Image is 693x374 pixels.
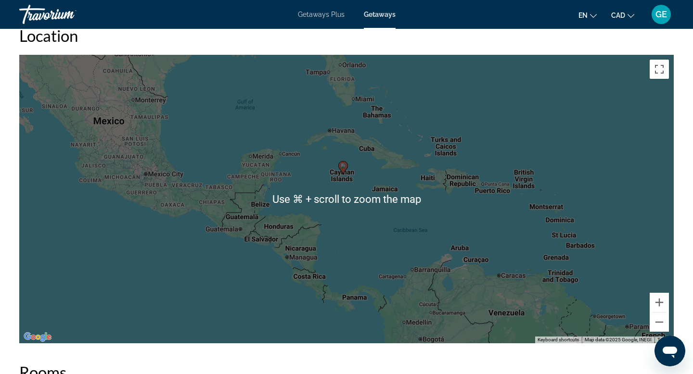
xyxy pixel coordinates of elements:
[538,337,579,343] button: Keyboard shortcuts
[657,337,671,342] a: Terms (opens in new tab)
[578,8,597,22] button: Change language
[611,12,625,19] span: CAD
[650,293,669,312] button: Zoom in
[650,312,669,332] button: Zoom out
[22,331,53,343] a: Open this area in Google Maps (opens a new window)
[364,11,396,18] a: Getaways
[578,12,588,19] span: en
[654,336,685,366] iframe: Button to launch messaging window
[585,337,652,342] span: Map data ©2025 Google, INEGI
[611,8,634,22] button: Change currency
[298,11,345,18] a: Getaways Plus
[650,60,669,79] button: Toggle fullscreen view
[19,2,115,27] a: Travorium
[655,10,667,19] span: GE
[22,331,53,343] img: Google
[19,26,674,45] h2: Location
[649,4,674,25] button: User Menu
